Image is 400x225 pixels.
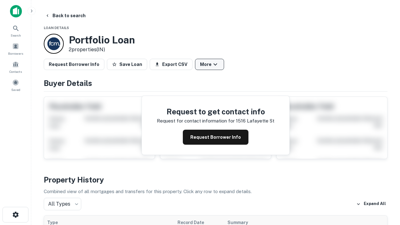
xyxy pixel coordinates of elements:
button: Request Borrower Info [44,59,104,70]
span: Borrowers [8,51,23,56]
button: Request Borrower Info [183,130,248,145]
button: Export CSV [150,59,192,70]
span: Loan Details [44,26,69,30]
a: Contacts [2,58,29,75]
div: All Types [44,198,81,210]
a: Borrowers [2,40,29,57]
h3: Portfolio Loan [69,34,135,46]
p: 2 properties (IN) [69,46,135,53]
iframe: Chat Widget [369,155,400,185]
button: Expand All [355,199,387,209]
span: Saved [11,87,20,92]
span: Contacts [9,69,22,74]
button: Back to search [42,10,88,21]
img: capitalize-icon.png [10,5,22,17]
p: Combined view of all mortgages and transfers for this property. Click any row to expand details. [44,188,387,195]
span: Search [11,33,21,38]
h4: Request to get contact info [157,106,274,117]
p: Request for contact information for [157,117,235,125]
a: Search [2,22,29,39]
button: More [195,59,224,70]
h4: Property History [44,174,387,185]
p: 1516 lafayette st [236,117,274,125]
h4: Buyer Details [44,77,387,89]
a: Saved [2,77,29,93]
button: Save Loan [107,59,147,70]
